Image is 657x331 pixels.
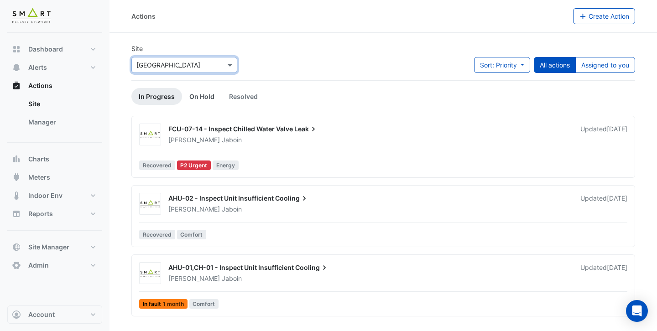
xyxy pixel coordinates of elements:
span: Tue 12-Aug-2025 16:18 CEST [607,125,627,133]
a: Site [21,95,102,113]
span: Recovered [139,230,175,239]
span: [PERSON_NAME] [168,205,220,213]
img: Company Logo [11,7,52,26]
span: Admin [28,261,49,270]
div: Actions [7,95,102,135]
img: Smart Managed Solutions [140,130,161,140]
span: Cooling [295,263,329,272]
span: AHU-02 - Inspect Unit Insufficient [168,194,274,202]
span: Dashboard [28,45,63,54]
button: Indoor Env [7,186,102,205]
button: Create Action [573,8,636,24]
span: Create Action [589,12,629,20]
a: Resolved [222,88,265,105]
span: Alerts [28,63,47,72]
app-icon: Charts [12,155,21,164]
a: In Progress [131,88,182,105]
div: Updated [580,124,627,145]
span: Charts [28,155,49,164]
app-icon: Meters [12,173,21,182]
button: Charts [7,150,102,168]
span: Cooling [275,194,309,203]
app-icon: Actions [12,81,21,90]
span: Comfort [177,230,207,239]
span: Reports [28,209,53,218]
img: Smart Managed Solutions [140,200,161,209]
app-icon: Reports [12,209,21,218]
span: Jaboin [222,205,242,214]
app-icon: Indoor Env [12,191,21,200]
span: FCU-07-14 - Inspect Chilled Water Valve [168,125,293,133]
span: [PERSON_NAME] [168,136,220,144]
app-icon: Dashboard [12,45,21,54]
span: Recovered [139,160,175,170]
span: Fri 15-Aug-2025 15:41 CEST [607,194,627,202]
a: On Hold [182,88,222,105]
button: All actions [534,57,576,73]
span: Actions [28,81,52,90]
app-icon: Admin [12,261,21,270]
span: Tue 12-Aug-2025 16:32 CEST [607,264,627,271]
div: Updated [580,263,627,283]
span: Energy [213,160,239,170]
button: Account [7,305,102,324]
button: Meters [7,168,102,186]
span: AHU-01,CH-01 - Inspect Unit Insufficient [168,264,294,271]
button: Sort: Priority [474,57,530,73]
button: Site Manager [7,238,102,256]
app-icon: Site Manager [12,243,21,252]
span: Jaboin [222,274,242,283]
label: Site [131,44,143,53]
span: Comfort [189,299,219,309]
span: 1 month [163,301,184,307]
button: Reports [7,205,102,223]
div: Open Intercom Messenger [626,300,648,322]
span: Leak [294,124,318,134]
div: Updated [580,194,627,214]
span: In fault [139,299,188,309]
div: P2 Urgent [177,160,211,170]
img: Smart Managed Solutions [140,269,161,278]
span: Sort: Priority [480,61,517,69]
span: [PERSON_NAME] [168,274,220,282]
div: Actions [131,11,156,21]
span: Account [28,310,55,319]
span: Indoor Env [28,191,63,200]
button: Alerts [7,58,102,77]
a: Manager [21,113,102,131]
span: Meters [28,173,50,182]
span: Site Manager [28,243,69,252]
button: Actions [7,77,102,95]
button: Admin [7,256,102,274]
app-icon: Alerts [12,63,21,72]
button: Assigned to you [575,57,635,73]
button: Dashboard [7,40,102,58]
span: Jaboin [222,135,242,145]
